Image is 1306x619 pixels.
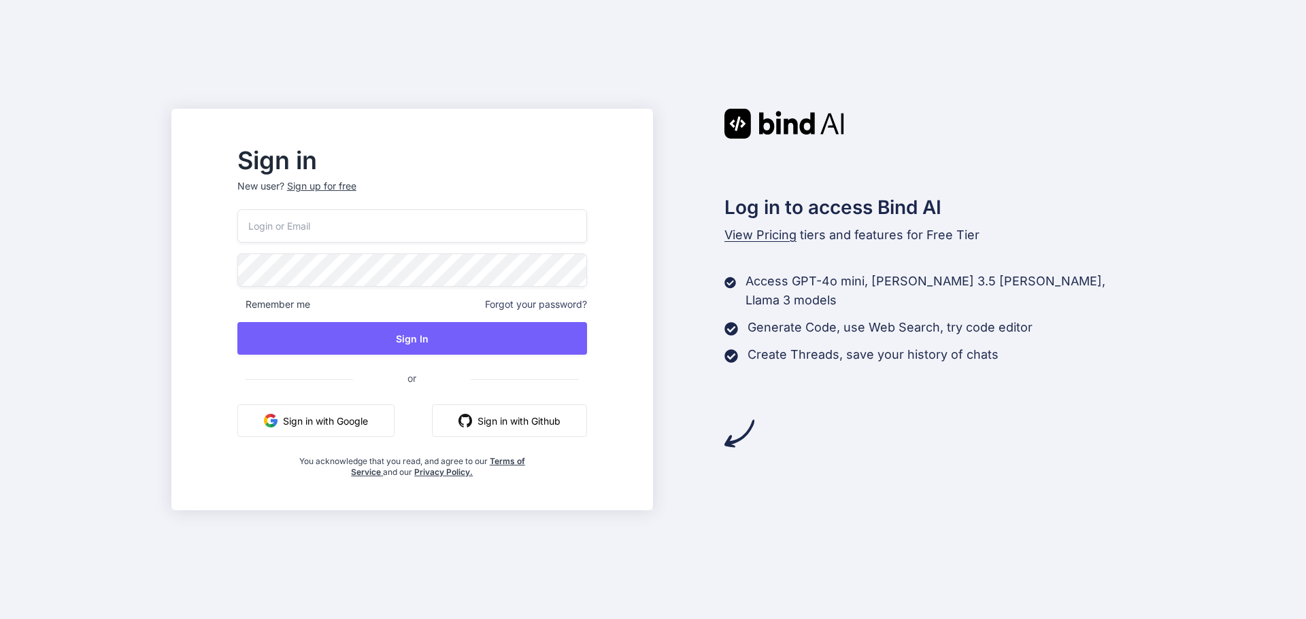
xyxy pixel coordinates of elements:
a: Privacy Policy. [414,467,473,477]
input: Login or Email [237,209,587,243]
span: or [353,361,471,395]
button: Sign In [237,322,587,355]
a: Terms of Service [351,456,525,477]
span: Forgot your password? [485,298,587,311]
img: arrow [724,419,754,448]
h2: Log in to access Bind AI [724,193,1135,222]
span: View Pricing [724,228,797,242]
div: You acknowledge that you read, and agree to our and our [295,448,529,478]
p: New user? [237,179,587,209]
button: Sign in with Github [432,404,587,437]
p: tiers and features for Free Tier [724,226,1135,245]
p: Access GPT-4o mini, [PERSON_NAME] 3.5 [PERSON_NAME], Llama 3 models [746,272,1135,310]
img: Bind AI logo [724,109,844,139]
h2: Sign in [237,149,587,171]
img: github [458,414,472,427]
button: Sign in with Google [237,404,395,437]
img: google [264,414,278,427]
p: Create Threads, save your history of chats [748,345,999,364]
span: Remember me [237,298,310,311]
div: Sign up for free [287,179,356,193]
p: Generate Code, use Web Search, try code editor [748,318,1033,337]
